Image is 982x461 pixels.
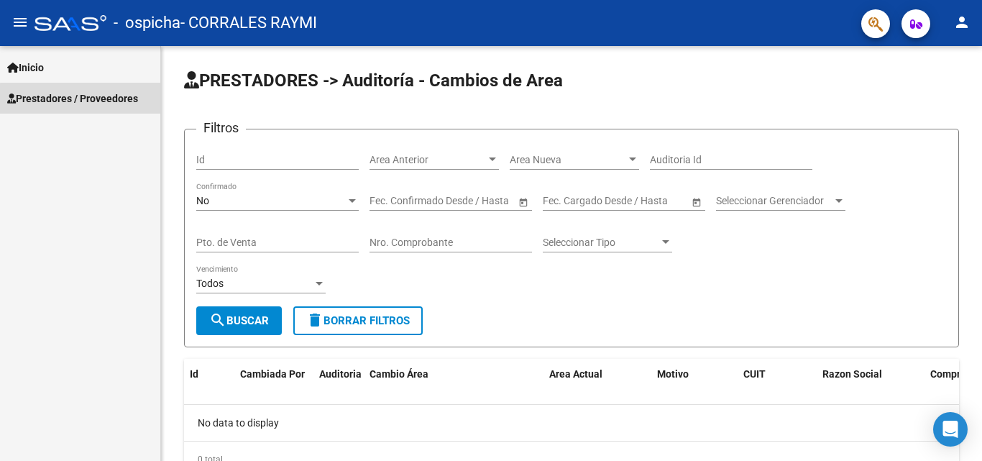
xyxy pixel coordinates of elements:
input: Fecha inicio [370,195,422,207]
span: - ospicha [114,7,180,39]
datatable-header-cell: Razon Social [817,359,924,422]
div: Open Intercom Messenger [933,412,968,447]
button: Buscar [196,306,282,335]
span: Cambio Área [370,368,428,380]
datatable-header-cell: Motivo [651,359,738,422]
mat-icon: person [953,14,970,31]
mat-icon: delete [306,311,323,329]
span: Seleccionar Gerenciador [716,195,832,207]
span: PRESTADORES -> Auditoría - Cambios de Area [184,70,563,91]
input: Fecha inicio [543,195,595,207]
span: No [196,195,209,206]
span: Seleccionar Tipo [543,237,659,249]
span: Cambiada Por [240,368,305,380]
span: Motivo [657,368,689,380]
span: Borrar Filtros [306,314,410,327]
input: Fecha fin [607,195,678,207]
datatable-header-cell: Id [184,359,234,422]
span: Prestadores / Proveedores [7,91,138,106]
span: Area Anterior [370,154,486,166]
span: Auditoria [319,368,362,380]
button: Open calendar [689,194,704,209]
span: Razon Social [822,368,882,380]
mat-icon: search [209,311,226,329]
h3: Filtros [196,118,246,138]
span: Area Actual [549,368,602,380]
button: Open calendar [515,194,531,209]
datatable-header-cell: Auditoria [313,359,364,422]
datatable-header-cell: Cambio Área [364,359,543,422]
datatable-header-cell: Cambiada Por [234,359,313,422]
button: Borrar Filtros [293,306,423,335]
datatable-header-cell: CUIT [738,359,817,422]
div: No data to display [184,405,959,441]
span: Inicio [7,60,44,76]
mat-icon: menu [12,14,29,31]
datatable-header-cell: Area Actual [543,359,651,422]
span: - CORRALES RAYMI [180,7,317,39]
span: Id [190,368,198,380]
span: CUIT [743,368,766,380]
span: Todos [196,278,224,289]
input: Fecha fin [434,195,505,207]
span: Area Nueva [510,154,626,166]
span: Buscar [209,314,269,327]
